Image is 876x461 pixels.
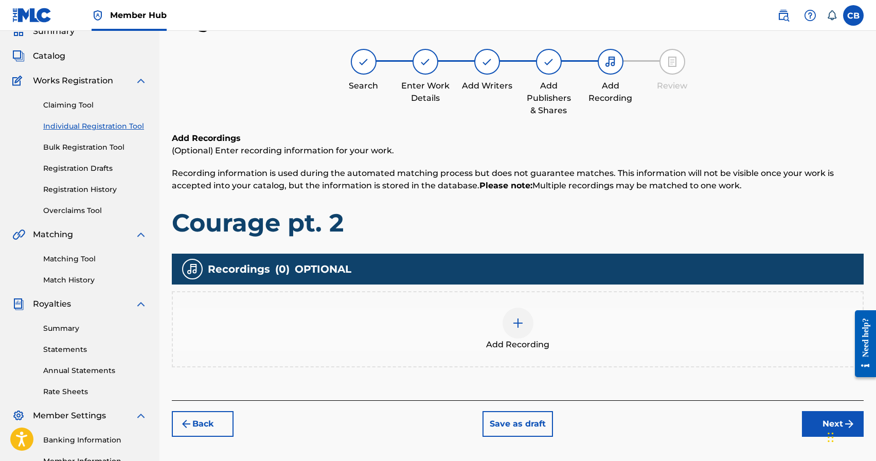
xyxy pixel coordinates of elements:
div: Drag [828,422,834,453]
img: step indicator icon for Review [666,56,678,68]
img: Top Rightsholder [92,9,104,22]
img: recording [186,263,199,275]
a: Individual Registration Tool [43,121,147,132]
div: Search [338,80,389,92]
span: OPTIONAL [295,261,351,277]
a: Bulk Registration Tool [43,142,147,153]
iframe: Resource Center [847,302,876,385]
img: MLC Logo [12,8,52,23]
span: Matching [33,228,73,241]
a: Summary [43,323,147,334]
a: Public Search [773,5,794,26]
a: Registration History [43,184,147,195]
strong: Please note: [479,181,532,190]
span: Royalties [33,298,71,310]
img: Matching [12,228,25,241]
a: Statements [43,344,147,355]
span: Catalog [33,50,65,62]
iframe: Chat Widget [825,412,876,461]
button: Save as draft [482,411,553,437]
div: Add Recording [585,80,636,104]
img: step indicator icon for Add Recording [604,56,617,68]
div: Enter Work Details [400,80,451,104]
span: ( 0 ) [275,261,290,277]
span: Member Settings [33,410,106,422]
a: Match History [43,275,147,286]
div: User Menu [843,5,864,26]
a: Claiming Tool [43,100,147,111]
img: help [804,9,816,22]
img: Summary [12,25,25,38]
img: expand [135,75,147,87]
h6: Add Recordings [172,132,864,145]
img: step indicator icon for Add Publishers & Shares [543,56,555,68]
a: Matching Tool [43,254,147,264]
div: Review [647,80,698,92]
img: expand [135,298,147,310]
h1: Courage pt. 2 [172,207,864,238]
button: Next [802,411,864,437]
a: Annual Statements [43,365,147,376]
span: Works Registration [33,75,113,87]
span: Add Recording [486,339,549,351]
img: step indicator icon for Enter Work Details [419,56,432,68]
a: CatalogCatalog [12,50,65,62]
img: search [777,9,790,22]
img: Royalties [12,298,25,310]
span: Summary [33,25,75,38]
img: expand [135,410,147,422]
img: 7ee5dd4eb1f8a8e3ef2f.svg [180,418,192,430]
a: Rate Sheets [43,386,147,397]
div: Add Publishers & Shares [523,80,575,117]
a: Registration Drafts [43,163,147,174]
img: step indicator icon for Search [357,56,370,68]
a: SummarySummary [12,25,75,38]
div: Notifications [827,10,837,21]
span: Recordings [208,261,270,277]
div: Help [800,5,820,26]
span: (Optional) Enter recording information for your work. [172,146,394,155]
span: Member Hub [110,9,167,21]
img: Member Settings [12,410,25,422]
button: Back [172,411,234,437]
img: expand [135,228,147,241]
a: Overclaims Tool [43,205,147,216]
div: Add Writers [461,80,513,92]
img: Catalog [12,50,25,62]
a: Banking Information [43,435,147,446]
img: add [512,317,524,329]
span: Recording information is used during the automated matching process but does not guarantee matche... [172,168,834,190]
img: Works Registration [12,75,26,87]
img: step indicator icon for Add Writers [481,56,493,68]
